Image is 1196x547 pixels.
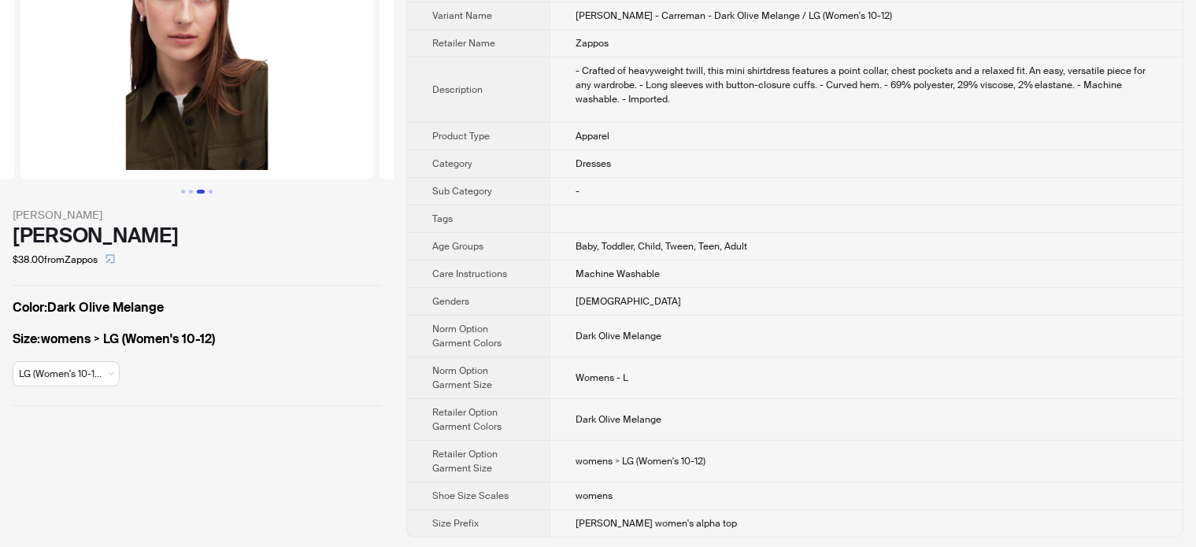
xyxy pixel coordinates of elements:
span: Dark Olive Melange [576,413,661,426]
span: womens > LG (Women's 10-12) [576,455,705,468]
span: Care Instructions [432,268,507,280]
label: Dark Olive Melange [13,298,381,317]
span: Tags [432,213,453,225]
span: Age Groups [432,240,483,253]
span: - [576,185,579,198]
div: $38.00 from Zappos [13,247,381,272]
span: Shoe Size Scales [432,490,509,502]
span: Retailer Option Garment Size [432,448,498,475]
span: Machine Washable [576,268,660,280]
span: Variant Name [432,9,492,22]
span: [DEMOGRAPHIC_DATA] [576,295,681,308]
span: select [106,254,115,264]
span: Color : [13,299,47,316]
span: Norm Option Garment Colors [432,323,502,349]
label: womens > LG (Women's 10-12) [13,330,381,349]
button: Go to slide 4 [209,190,213,194]
span: Category [432,157,472,170]
span: available [19,362,113,386]
span: Genders [432,295,469,308]
span: Womens - L [576,371,628,384]
span: Size Prefix [432,517,479,530]
span: Retailer Option Garment Colors [432,406,502,433]
div: - Crafted of heavyweight twill, this mini shirtdress features a point collar, chest pockets and a... [576,64,1157,106]
span: Size : [13,331,41,347]
span: Dresses [576,157,611,170]
span: Zappos [576,37,609,50]
span: [PERSON_NAME] - Carreman - Dark Olive Melange / LG (Women's 10-12) [576,9,892,22]
span: Retailer Name [432,37,495,50]
span: Apparel [576,130,609,142]
button: Go to slide 3 [197,190,205,194]
span: Baby, Toddler, Child, Tween, Teen, Adult [576,240,747,253]
span: Description [432,83,483,96]
span: Norm Option Garment Size [432,364,492,391]
button: Go to slide 2 [189,190,193,194]
button: Go to slide 1 [181,190,185,194]
span: Dark Olive Melange [576,330,661,342]
span: Product Type [432,130,490,142]
div: [PERSON_NAME] [13,224,381,247]
div: [PERSON_NAME] [13,206,381,224]
span: Sub Category [432,185,492,198]
span: womens [576,490,613,502]
span: [PERSON_NAME] women's alpha top [576,517,737,530]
